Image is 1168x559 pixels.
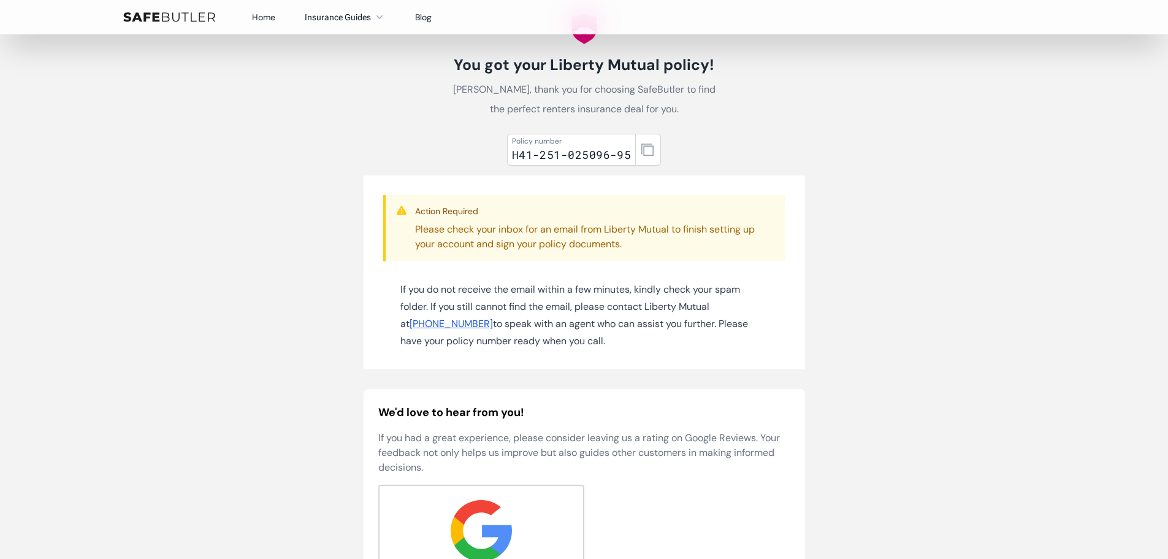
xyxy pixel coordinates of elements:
[410,317,493,330] a: [PHONE_NUMBER]
[378,404,790,421] h2: We'd love to hear from you!
[512,146,632,163] div: H41-251-025096-95
[447,55,722,75] h1: You got your Liberty Mutual policy!
[415,222,776,252] p: Please check your inbox for an email from Liberty Mutual to finish setting up your account and si...
[415,205,776,217] h3: Action Required
[512,136,632,146] div: Policy number
[415,12,432,23] a: Blog
[123,12,215,22] img: SafeButler Text Logo
[400,281,768,350] p: If you do not receive the email within a few minutes, kindly check your spam folder. If you still...
[252,12,275,23] a: Home
[378,431,790,475] p: If you had a great experience, please consider leaving us a rating on Google Reviews. Your feedba...
[305,10,386,25] button: Insurance Guides
[447,80,722,119] p: [PERSON_NAME], thank you for choosing SafeButler to find the perfect renters insurance deal for you.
